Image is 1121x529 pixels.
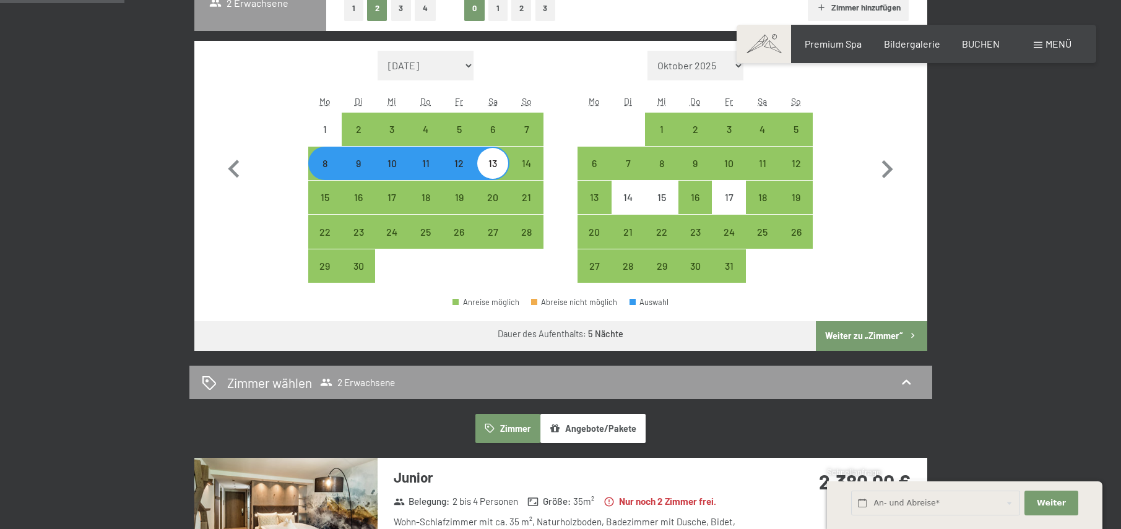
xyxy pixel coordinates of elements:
div: Anreise möglich [678,215,712,248]
div: Anreise möglich [678,147,712,180]
button: Weiter zu „Zimmer“ [816,321,927,351]
div: Sat Oct 25 2025 [746,215,779,248]
div: Tue Oct 21 2025 [612,215,645,248]
div: 16 [680,192,711,223]
div: Anreise möglich [509,147,543,180]
div: Anreise möglich [746,181,779,214]
span: 2 Erwachsene [320,376,395,389]
div: Thu Sep 18 2025 [409,181,443,214]
div: Mon Oct 13 2025 [578,181,611,214]
strong: Belegung : [394,495,450,508]
div: 17 [713,192,744,223]
div: Thu Sep 25 2025 [409,215,443,248]
div: Tue Sep 16 2025 [342,181,375,214]
div: Sun Oct 12 2025 [779,147,813,180]
div: Wed Oct 22 2025 [645,215,678,248]
div: Fri Sep 19 2025 [443,181,476,214]
div: 4 [410,124,441,155]
div: Anreise möglich [342,249,375,283]
div: 27 [579,261,610,292]
div: Anreise möglich [509,181,543,214]
div: Sun Sep 28 2025 [509,215,543,248]
div: 6 [579,158,610,189]
div: Wed Sep 03 2025 [375,113,409,146]
div: Wed Sep 24 2025 [375,215,409,248]
div: 18 [747,192,778,223]
div: Anreise möglich [409,181,443,214]
a: Premium Spa [805,38,862,49]
h3: Junior [394,468,762,487]
div: Thu Oct 09 2025 [678,147,712,180]
span: 35 m² [573,495,594,508]
div: Anreise möglich [476,147,509,180]
abbr: Dienstag [624,96,632,106]
div: Anreise möglich [712,147,745,180]
div: Anreise möglich [678,249,712,283]
div: Anreise nicht möglich [645,181,678,214]
div: 29 [646,261,677,292]
div: Anreise möglich [342,181,375,214]
abbr: Dienstag [355,96,363,106]
button: Weiter [1024,491,1078,516]
div: Abreise nicht möglich [531,298,618,306]
div: Anreise möglich [645,249,678,283]
div: Auswahl [630,298,669,306]
div: Fri Oct 31 2025 [712,249,745,283]
abbr: Donnerstag [420,96,431,106]
div: Sat Sep 13 2025 [476,147,509,180]
div: Anreise möglich [678,113,712,146]
div: Anreise möglich [578,249,611,283]
strong: Größe : [527,495,571,508]
abbr: Montag [589,96,600,106]
div: Sun Sep 21 2025 [509,181,543,214]
div: 9 [680,158,711,189]
div: Sat Sep 27 2025 [476,215,509,248]
div: Anreise möglich [578,147,611,180]
div: 1 [309,124,340,155]
div: 4 [747,124,778,155]
div: Anreise möglich [612,249,645,283]
div: Sun Oct 19 2025 [779,181,813,214]
div: 28 [613,261,644,292]
div: Anreise möglich [443,147,476,180]
div: 23 [680,227,711,258]
div: 20 [477,192,508,223]
div: Anreise möglich [443,113,476,146]
div: 29 [309,261,340,292]
div: Anreise möglich [779,215,813,248]
div: 12 [444,158,475,189]
div: 11 [410,158,441,189]
div: 24 [713,227,744,258]
div: 21 [613,227,644,258]
div: 14 [511,158,542,189]
div: 3 [713,124,744,155]
div: Tue Oct 07 2025 [612,147,645,180]
h2: Zimmer wählen [227,374,312,392]
div: Fri Sep 05 2025 [443,113,476,146]
button: Angebote/Pakete [540,414,646,442]
div: Dauer des Aufenthalts: [498,328,623,340]
div: Anreise möglich [409,147,443,180]
div: 7 [511,124,542,155]
div: 25 [410,227,441,258]
div: Anreise möglich [712,215,745,248]
div: 19 [781,192,812,223]
div: Anreise möglich [779,147,813,180]
div: 14 [613,192,644,223]
div: Sun Oct 05 2025 [779,113,813,146]
div: Anreise möglich [509,215,543,248]
div: Fri Sep 12 2025 [443,147,476,180]
div: 5 [781,124,812,155]
div: 28 [511,227,542,258]
div: 15 [646,192,677,223]
div: 18 [410,192,441,223]
a: BUCHEN [962,38,1000,49]
div: Fri Sep 26 2025 [443,215,476,248]
div: 12 [781,158,812,189]
div: Anreise möglich [645,113,678,146]
div: Anreise möglich [375,215,409,248]
a: Bildergalerie [884,38,940,49]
